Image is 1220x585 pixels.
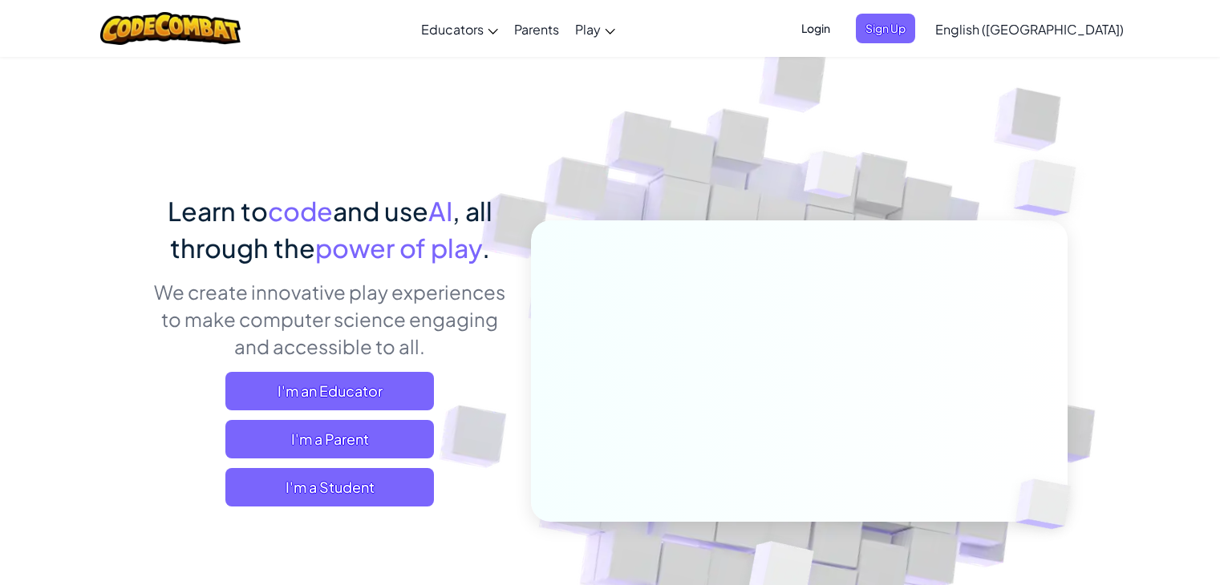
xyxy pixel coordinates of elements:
[988,446,1109,563] img: Overlap cubes
[773,119,889,239] img: Overlap cubes
[506,7,567,50] a: Parents
[100,12,241,45] img: CodeCombat logo
[982,120,1121,256] img: Overlap cubes
[225,372,434,410] a: I'm an Educator
[153,278,507,360] p: We create innovative play experiences to make computer science engaging and accessible to all.
[792,14,840,43] button: Login
[225,420,434,458] a: I'm a Parent
[935,21,1124,38] span: English ([GEOGRAPHIC_DATA])
[315,232,482,264] span: power of play
[927,7,1132,50] a: English ([GEOGRAPHIC_DATA])
[856,14,915,43] button: Sign Up
[482,232,490,264] span: .
[168,195,268,227] span: Learn to
[333,195,428,227] span: and use
[225,468,434,506] button: I'm a Student
[575,21,601,38] span: Play
[428,195,452,227] span: AI
[268,195,333,227] span: code
[567,7,623,50] a: Play
[421,21,484,38] span: Educators
[413,7,506,50] a: Educators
